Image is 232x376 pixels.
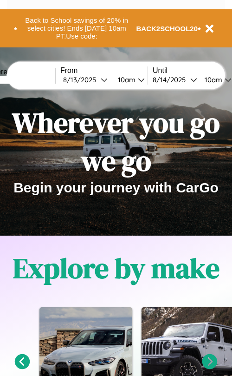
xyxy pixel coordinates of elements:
div: 8 / 13 / 2025 [63,75,101,84]
div: 10am [200,75,225,84]
div: 8 / 14 / 2025 [153,75,190,84]
h1: Explore by make [13,249,219,287]
b: BACK2SCHOOL20 [136,25,198,33]
button: 10am [110,75,148,85]
button: 8/13/2025 [60,75,110,85]
button: Back to School savings of 20% in select cities! Ends [DATE] 10am PT.Use code: [17,14,136,43]
div: 10am [113,75,138,84]
label: From [60,66,148,75]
